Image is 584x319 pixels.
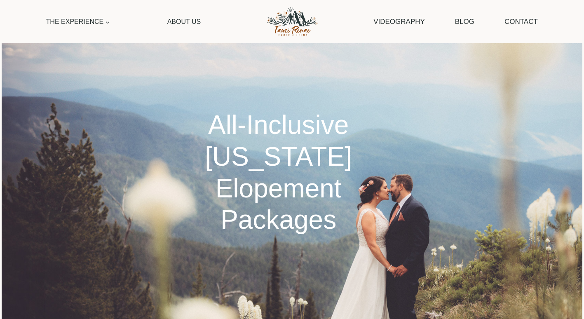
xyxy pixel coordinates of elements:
[369,11,542,32] nav: Secondary
[46,16,110,27] span: The Experience
[369,11,429,32] a: Videography
[258,5,326,39] img: Tami Renae Photo & Films Logo
[157,109,400,236] h1: All-Inclusive [US_STATE] Elopement Packages
[42,12,114,31] a: The Experience
[42,12,205,31] nav: Primary
[451,11,479,32] a: Blog
[163,12,205,31] a: About Us
[500,11,542,32] a: Contact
